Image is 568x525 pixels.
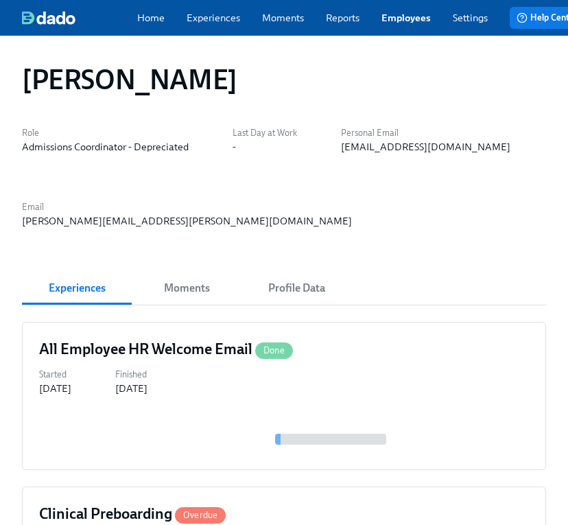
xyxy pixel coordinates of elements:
label: Finished [115,368,147,382]
span: Done [255,345,293,355]
label: Personal Email [341,126,510,140]
span: Moments [140,279,233,298]
a: Employees [381,11,431,25]
div: [DATE] [115,382,147,395]
label: Email [22,200,352,214]
a: Moments [262,11,304,25]
img: dado [22,11,75,25]
a: Home [137,11,165,25]
label: Started [39,368,71,382]
div: [EMAIL_ADDRESS][DOMAIN_NAME] [341,140,510,154]
span: Overdue [175,510,226,520]
div: - [233,140,236,154]
a: Reports [326,11,359,25]
a: dado [22,11,137,25]
a: Settings [453,11,488,25]
div: Admissions Coordinator - Depreciated [22,140,189,154]
span: Profile Data [250,279,343,298]
a: Experiences [187,11,240,25]
div: [DATE] [39,382,71,395]
label: Last Day at Work [233,126,297,140]
h4: All Employee HR Welcome Email [39,339,293,360]
h1: [PERSON_NAME] [22,63,237,96]
h4: Clinical Preboarding [39,504,226,524]
span: Experiences [30,279,123,298]
label: Role [22,126,189,140]
div: [PERSON_NAME][EMAIL_ADDRESS][PERSON_NAME][DOMAIN_NAME] [22,214,352,228]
